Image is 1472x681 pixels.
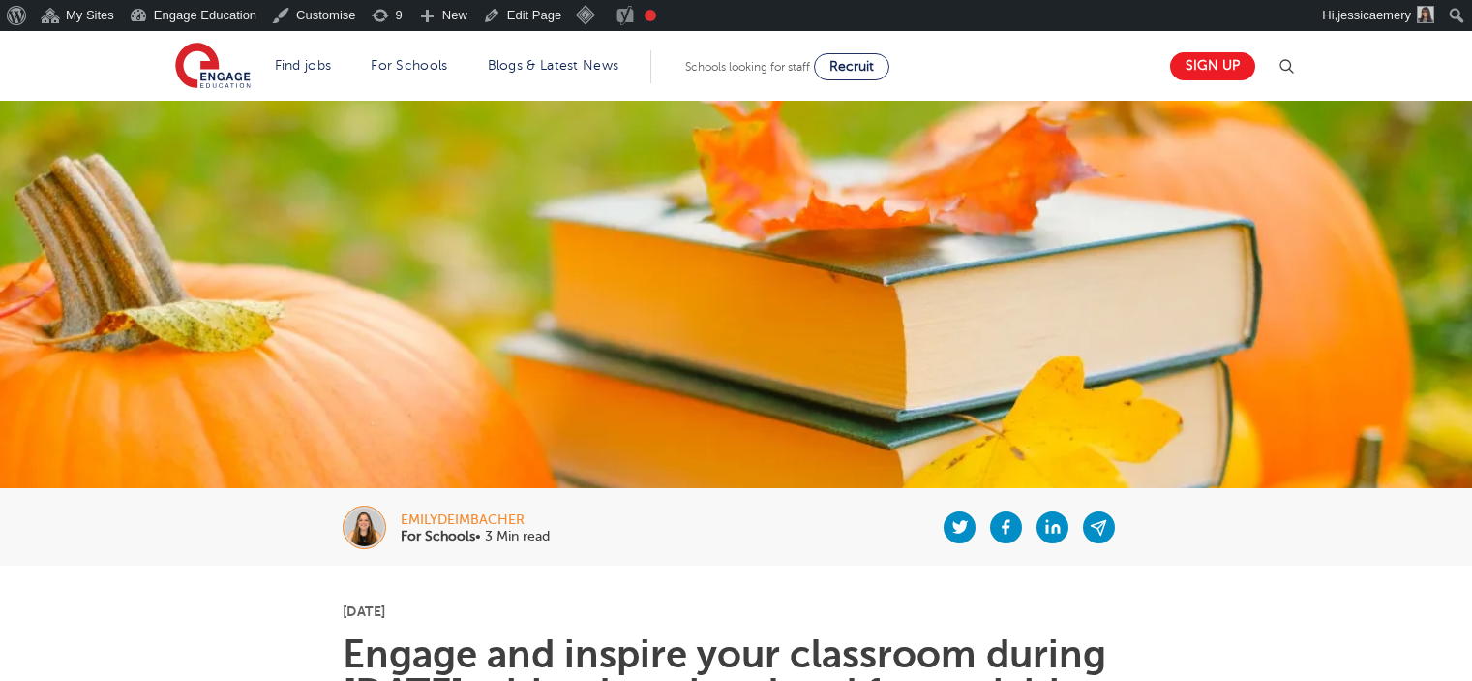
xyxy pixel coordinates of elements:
[1170,52,1255,80] a: Sign up
[401,530,550,543] p: • 3 Min read
[401,513,550,527] div: emilydeimbacher
[685,60,810,74] span: Schools looking for staff
[1337,8,1411,22] span: jessicaemery
[401,529,475,543] b: For Schools
[645,10,656,21] div: Focus keyphrase not set
[488,58,619,73] a: Blogs & Latest News
[275,58,332,73] a: Find jobs
[829,59,874,74] span: Recruit
[175,43,251,91] img: Engage Education
[371,58,447,73] a: For Schools
[343,604,1129,618] p: [DATE]
[814,53,889,80] a: Recruit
